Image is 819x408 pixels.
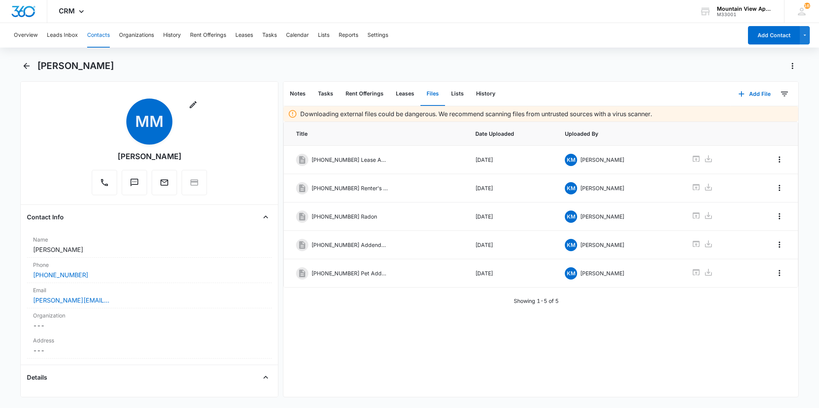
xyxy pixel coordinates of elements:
div: [PERSON_NAME] [117,151,182,162]
span: Date Uploaded [475,130,546,138]
button: Lists [318,23,329,48]
button: Back [20,60,32,72]
label: Name [33,235,265,243]
div: account id [717,12,773,17]
td: [DATE] [466,202,556,231]
button: Files [420,82,445,106]
button: Leases [235,23,253,48]
div: Email[PERSON_NAME][EMAIL_ADDRESS][DOMAIN_NAME] [27,283,271,308]
div: Organization--- [27,308,271,333]
dd: [PERSON_NAME] [33,245,265,254]
button: Overflow Menu [773,210,786,222]
div: Name[PERSON_NAME] [27,232,271,258]
button: Rent Offerings [190,23,226,48]
button: Filters [778,88,791,100]
p: [PERSON_NAME] [580,184,624,192]
td: [DATE] [466,146,556,174]
span: Uploaded By [565,130,673,138]
dd: --- [33,321,265,330]
span: KM [565,211,577,223]
button: Close [260,371,272,383]
a: Email [152,182,177,188]
a: Call [92,182,117,188]
button: Overflow Menu [773,182,786,194]
div: Phone[PHONE_NUMBER] [27,258,271,283]
p: [PHONE_NUMBER] Addendums [311,241,388,249]
span: 162 [804,3,810,9]
label: Address [33,336,265,344]
div: account name [717,6,773,12]
p: [PHONE_NUMBER] Pet Addendum [311,269,388,277]
div: Address--- [27,333,271,359]
p: [PERSON_NAME] [580,212,624,220]
span: KM [565,154,577,166]
button: Overflow Menu [773,153,786,166]
button: Organizations [119,23,154,48]
p: [PERSON_NAME] [580,241,624,249]
p: [PHONE_NUMBER] Renter's Insurance [311,184,388,192]
td: [DATE] [466,174,556,202]
span: KM [565,239,577,251]
label: Organization [33,311,265,319]
p: Downloading external files could be dangerous. We recommend scanning files from untrusted sources... [300,109,652,118]
button: Tasks [262,23,277,48]
span: Title [296,130,457,138]
p: [PERSON_NAME] [580,156,624,164]
button: Notes [284,82,312,106]
button: Overview [14,23,38,48]
h4: Contact Info [27,212,64,222]
p: Showing 1-5 of 5 [514,297,559,305]
button: Contacts [87,23,110,48]
p: [PHONE_NUMBER] Radon [311,212,377,220]
button: Settings [367,23,388,48]
button: Call [92,170,117,195]
dd: --- [33,346,265,355]
p: [PHONE_NUMBER] Lease Agreement [311,156,388,164]
button: Add File [731,85,778,103]
span: CRM [59,7,75,15]
a: [PHONE_NUMBER] [33,270,88,280]
label: Email [33,286,265,294]
td: [DATE] [466,259,556,288]
div: notifications count [804,3,810,9]
button: Lists [445,82,470,106]
p: [PERSON_NAME] [580,269,624,277]
span: MM [126,99,172,145]
button: History [470,82,501,106]
button: Email [152,170,177,195]
button: Close [260,211,272,223]
span: KM [565,182,577,194]
h4: Details [27,373,47,382]
label: Phone [33,261,265,269]
button: Calendar [286,23,309,48]
button: Rent Offerings [339,82,390,106]
button: Overflow Menu [773,239,786,251]
a: Text [122,182,147,188]
button: Leases [390,82,420,106]
a: [PERSON_NAME][EMAIL_ADDRESS][DOMAIN_NAME] [33,296,110,305]
button: Overflow Menu [773,267,786,279]
button: Actions [786,60,799,72]
label: Source [33,396,265,404]
span: KM [565,267,577,280]
button: Tasks [312,82,339,106]
button: Leads Inbox [47,23,78,48]
h1: [PERSON_NAME] [37,60,114,72]
button: History [163,23,181,48]
button: Add Contact [748,26,800,44]
button: Text [122,170,147,195]
td: [DATE] [466,231,556,259]
button: Reports [339,23,358,48]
